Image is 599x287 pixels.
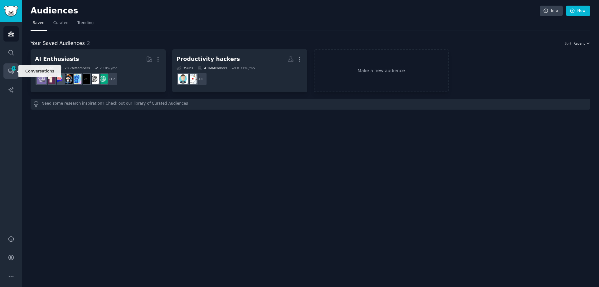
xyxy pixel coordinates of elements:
a: Productivity hackers3Subs4.1MMembers0.71% /mo+1productivitybutleroy [172,49,307,92]
a: 127 [3,63,19,79]
a: Saved [31,18,47,31]
img: ChatGPTPromptGenius [54,74,64,84]
div: Productivity hackers [177,55,240,63]
div: 2.10 % /mo [100,66,117,70]
a: Trending [75,18,96,31]
img: productivity [187,74,197,84]
a: AI Enthusiasts25Subs20.7MMembers2.10% /mo+17ChatGPTOpenAIArtificialInteligenceartificialaiArtChat... [31,49,166,92]
img: ChatGPT [98,74,108,84]
h2: Audiences [31,6,540,16]
a: New [566,6,590,16]
div: 4.1M Members [197,66,227,70]
img: ChatGPTPro [37,74,46,84]
img: aiArt [63,74,73,84]
a: Make a new audience [314,49,449,92]
div: 0.71 % /mo [237,66,255,70]
div: 20.7M Members [58,66,90,70]
img: OpenAI [89,74,99,84]
div: Sort [565,41,572,46]
span: 2 [87,40,90,46]
span: Trending [77,20,94,26]
a: Curated [51,18,71,31]
button: Recent [573,41,590,46]
div: 25 Sub s [35,66,54,70]
span: Saved [33,20,45,26]
a: Curated Audiences [152,101,188,107]
div: + 17 [105,72,118,86]
a: Info [540,6,563,16]
img: ArtificialInteligence [80,74,90,84]
div: 3 Sub s [177,66,193,70]
img: LocalLLaMA [46,74,55,84]
div: + 1 [194,72,207,86]
span: Your Saved Audiences [31,40,85,47]
div: Need some research inspiration? Check out our library of [31,99,590,110]
img: artificial [72,74,81,84]
img: GummySearch logo [4,6,18,17]
img: butleroy [178,74,188,84]
span: Curated [53,20,69,26]
span: 127 [11,66,17,71]
div: AI Enthusiasts [35,55,79,63]
span: Recent [573,41,585,46]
